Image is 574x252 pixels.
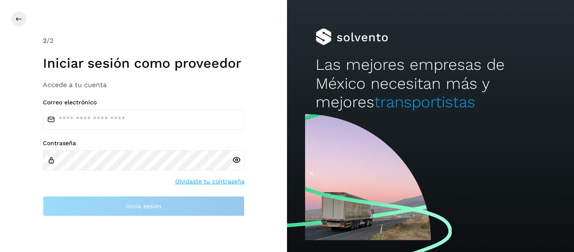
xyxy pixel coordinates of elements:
[43,140,245,147] label: Contraseña
[43,81,245,89] h3: Accede a tu cuenta
[43,36,245,46] div: /2
[43,196,245,216] button: Inicia sesión
[175,177,245,186] a: Olvidaste tu contraseña
[43,55,245,71] h1: Iniciar sesión como proveedor
[316,56,545,111] h2: Las mejores empresas de México necesitan más y mejores
[43,99,245,106] label: Correo electrónico
[374,93,475,111] span: transportistas
[126,203,161,209] span: Inicia sesión
[43,37,47,45] span: 2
